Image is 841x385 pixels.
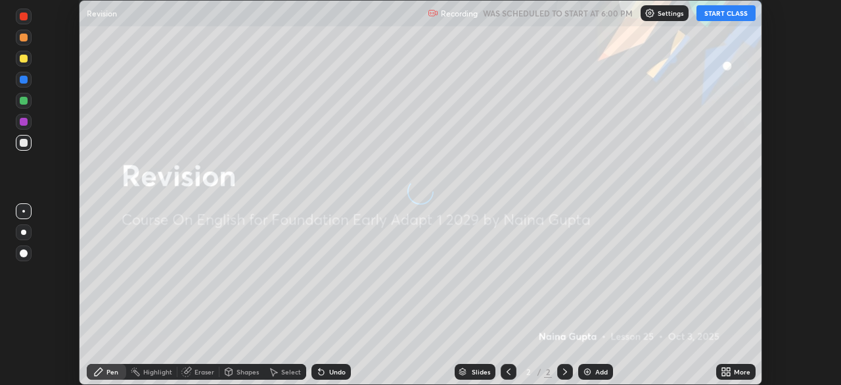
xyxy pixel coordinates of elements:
p: Settings [658,10,683,16]
div: Eraser [194,369,214,375]
div: More [734,369,750,375]
div: Slides [472,369,490,375]
button: START CLASS [696,5,756,21]
div: / [537,368,541,376]
div: Undo [329,369,346,375]
div: 2 [522,368,535,376]
p: Revision [87,8,117,18]
div: Select [281,369,301,375]
div: Pen [106,369,118,375]
h5: WAS SCHEDULED TO START AT 6:00 PM [483,7,633,19]
img: class-settings-icons [645,8,655,18]
img: recording.375f2c34.svg [428,8,438,18]
div: 2 [544,366,552,378]
img: add-slide-button [582,367,593,377]
p: Recording [441,9,478,18]
div: Shapes [237,369,259,375]
div: Highlight [143,369,172,375]
div: Add [595,369,608,375]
